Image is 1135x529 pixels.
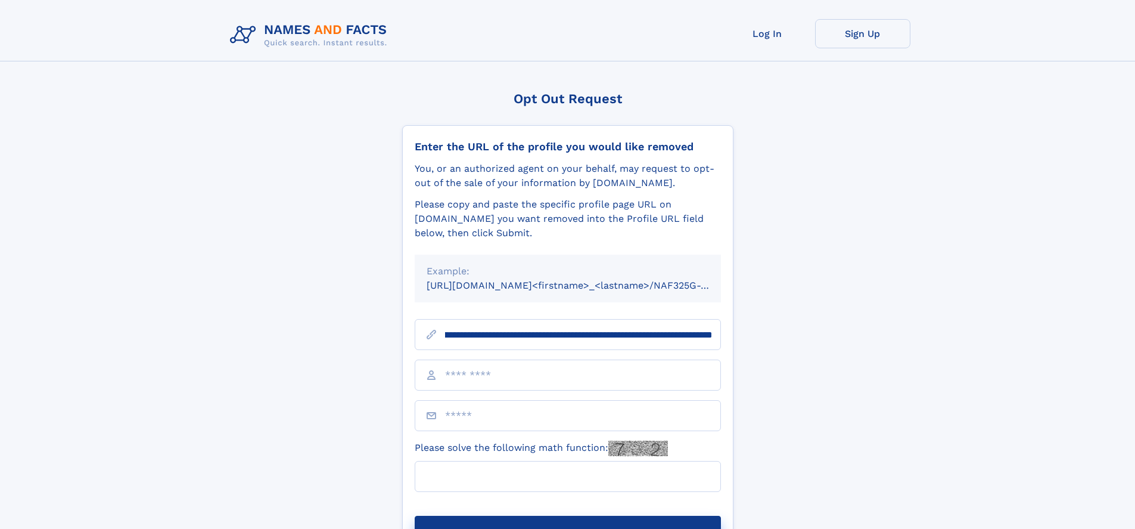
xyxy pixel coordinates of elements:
[815,19,910,48] a: Sign Up
[402,91,733,106] div: Opt Out Request
[427,280,744,291] small: [URL][DOMAIN_NAME]<firstname>_<lastname>/NAF325G-xxxxxxxx
[225,19,397,51] img: Logo Names and Facts
[427,264,709,279] div: Example:
[415,441,668,456] label: Please solve the following math function:
[415,162,721,190] div: You, or an authorized agent on your behalf, may request to opt-out of the sale of your informatio...
[720,19,815,48] a: Log In
[415,197,721,240] div: Please copy and paste the specific profile page URL on [DOMAIN_NAME] you want removed into the Pr...
[415,140,721,153] div: Enter the URL of the profile you would like removed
